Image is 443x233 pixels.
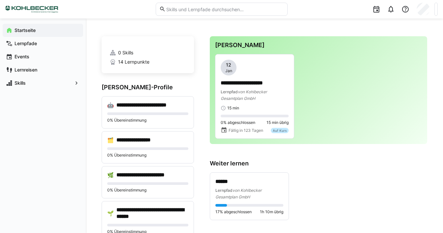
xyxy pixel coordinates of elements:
[229,128,263,133] span: Fällig in 123 Tagen
[215,209,252,215] span: 17% abgeschlossen
[215,188,233,193] span: Lernpfad
[215,42,422,49] h3: [PERSON_NAME]
[215,188,262,199] span: von Kohlbecker Gesamtplan GmbH
[107,188,188,193] p: 0% Übereinstimmung
[107,118,188,123] p: 0% Übereinstimmung
[221,120,255,125] span: 0% abgeschlossen
[107,172,114,178] div: 🌿
[260,209,283,215] span: 1h 10m übrig
[221,89,267,101] span: von Kohlbecker Gesamtplan GmbH
[102,84,194,91] h3: [PERSON_NAME]-Profile
[226,62,231,68] span: 12
[107,153,188,158] p: 0% Übereinstimmung
[225,68,232,73] span: Jan
[110,49,186,56] a: 0 Skills
[271,128,289,133] div: Auf Kurs
[221,89,238,94] span: Lernpfad
[107,102,114,108] div: 🤖
[107,210,114,217] div: 🌱
[118,59,149,65] span: 14 Lernpunkte
[118,49,133,56] span: 0 Skills
[267,120,289,125] span: 15 min übrig
[107,137,114,143] div: 🗂️
[210,160,427,167] h3: Weiter lernen
[227,105,239,111] span: 15 min
[166,6,284,12] input: Skills und Lernpfade durchsuchen…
